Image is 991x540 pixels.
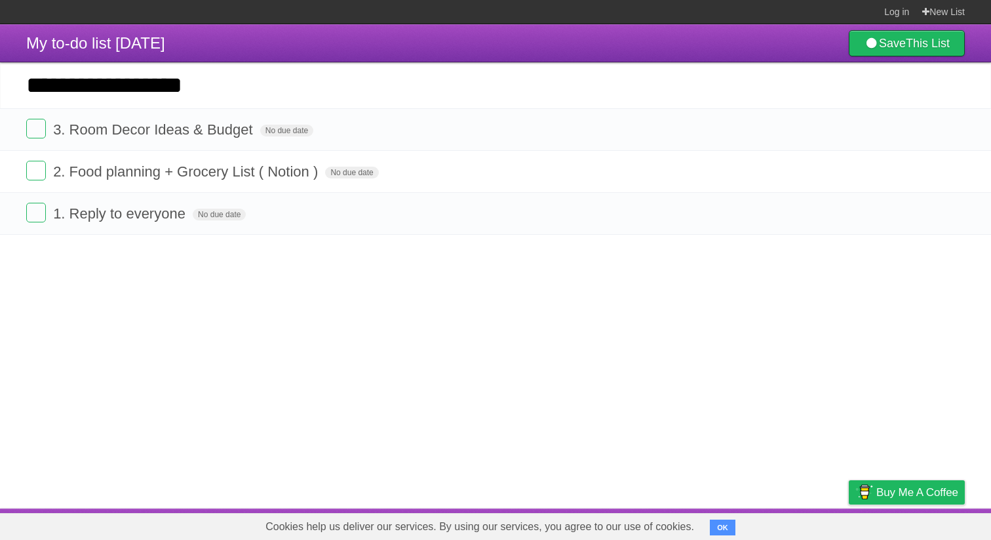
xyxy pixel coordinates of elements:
img: Buy me a coffee [855,481,873,503]
a: Buy me a coffee [849,480,965,505]
a: Suggest a feature [882,512,965,537]
label: Done [26,119,46,138]
span: 3. Room Decor Ideas & Budget [53,121,256,138]
a: Terms [787,512,816,537]
span: 2. Food planning + Grocery List ( Notion ) [53,163,321,180]
a: About [674,512,702,537]
span: My to-do list [DATE] [26,34,165,52]
button: OK [710,520,735,535]
span: No due date [193,209,246,220]
span: Buy me a coffee [876,481,958,504]
span: No due date [260,125,313,136]
label: Done [26,161,46,180]
a: Developers [718,512,771,537]
a: SaveThis List [849,30,965,56]
span: 1. Reply to everyone [53,205,189,222]
span: No due date [325,167,378,178]
b: This List [906,37,950,50]
span: Cookies help us deliver our services. By using our services, you agree to our use of cookies. [252,514,707,540]
label: Done [26,203,46,222]
a: Privacy [832,512,866,537]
